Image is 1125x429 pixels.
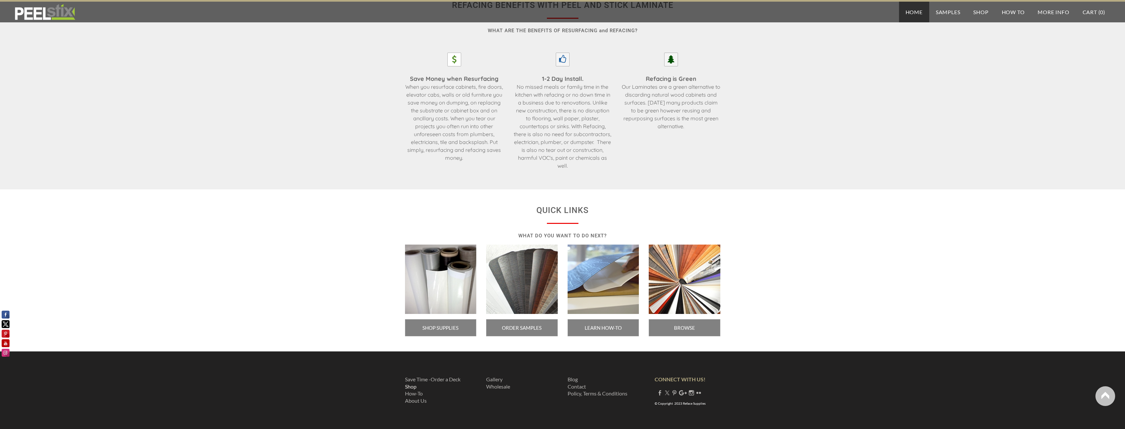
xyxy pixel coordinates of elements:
h6: QUICK LINKS [405,203,720,218]
a: ​Wholesale [486,383,510,390]
font: Refacing is Green [646,75,696,83]
img: Picture [405,245,477,314]
a: Plus [679,390,687,396]
a: Blog [568,376,578,382]
div: When you resurface cabinets, fire doors, elevator cabs, walls or old furniture you save money on ... [405,75,504,168]
span: 0 [1100,9,1103,15]
a: Facebook [657,390,663,396]
a: Contact [568,383,586,390]
img: Picture [486,245,558,314]
a: Policy, Terms & Conditions [568,390,627,396]
a: Flickr [696,390,701,396]
a: Shop [967,2,995,22]
a: How To [995,2,1031,22]
a: SHOP SUPPLIES [405,319,477,336]
a: Cart (0) [1076,2,1112,22]
a: Instagram [689,390,694,396]
img: REFACE SUPPLIES [13,4,77,20]
div: No missed meals or family time in the kitchen with refacing or no down time in a business due to ... [513,75,612,176]
a: Shop [405,383,416,390]
strong: CONNECT WITH US! [655,376,706,382]
font: ​ [486,376,510,390]
a: How-To [405,390,423,396]
h3: WHAT ARE THE BENEFITS OF RESURFACING and REFACING? [405,25,720,36]
h6: WHAT DO YOU WANT TO DO NEXT? [405,230,720,241]
a: Twitter [664,390,670,396]
a: BROWSE COLORS [649,319,720,336]
a: Gallery​ [486,376,503,382]
a: Pinterest [672,390,677,396]
a: Samples [929,2,967,22]
a: More Info [1031,2,1076,22]
font: 1-2 Day Install. [542,75,583,83]
a: Home [899,2,929,22]
div: Our Laminates are a green alternative to discarding natural wood cabinets and surfaces. [DATE] ma... [622,75,720,153]
a: ORDER SAMPLES [486,319,558,336]
font: © Copyright 2023 Reface Supplies [655,401,706,405]
font: Save Money when Resurfacing [410,75,498,83]
a: Save Time -Order a Deck [405,376,461,382]
a: LEARN HOW-TO [568,319,639,336]
a: About Us [405,397,427,404]
img: Picture [649,245,720,314]
img: Picture [568,245,639,314]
